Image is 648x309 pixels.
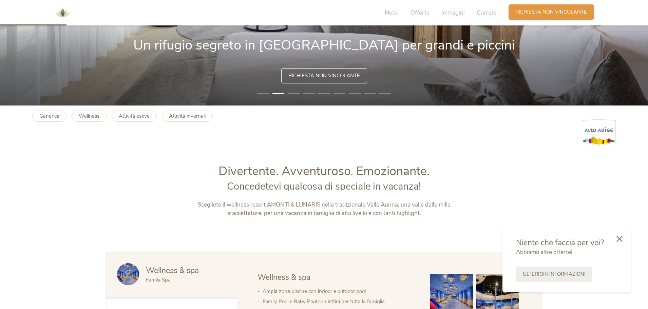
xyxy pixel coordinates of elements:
[183,200,466,218] p: Scegliete il wellness resort AMONTI & LUNARIS nella tradizionale Valle Aurina, una valle dalle mi...
[516,237,604,248] span: Niente che faccia per voi?
[53,3,73,23] img: AMONTI & LUNARIS Wellnessresort
[146,276,171,283] span: Family Spa
[79,113,99,119] b: Wellness
[288,72,360,79] span: Richiesta non vincolante
[39,113,59,119] b: Generica
[263,296,417,307] li: Family Pool e Baby Pool con lettini per tutta la famiglia
[146,265,199,276] span: Wellness & spa
[385,9,399,17] span: Hotel
[515,8,587,16] span: Richiesta non vincolante
[112,111,157,122] a: Attività estive
[523,271,586,278] span: Ulteriori informazioni
[227,180,421,193] span: Concedetevi qualcosa di speciale in vacanza!
[582,119,616,146] img: Alto Adige
[32,111,66,122] a: Generica
[218,163,430,179] span: Divertente. Avventuroso. Emozionante.
[169,113,206,119] b: Attività invernali
[441,9,465,17] span: Immagini
[516,267,592,282] a: Ulteriori informazioni
[162,111,213,122] a: Attività invernali
[263,286,417,296] li: Ampia zona piscine con indoor e outdoor pool
[119,113,150,119] b: Attività estive
[477,9,497,17] span: Camere
[411,9,430,17] span: Offerte
[53,10,73,15] a: AMONTI & LUNARIS Wellnessresort
[258,272,310,283] span: Wellness & spa
[72,111,107,122] a: Wellness
[516,248,572,256] span: Abbiamo altre offerte!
